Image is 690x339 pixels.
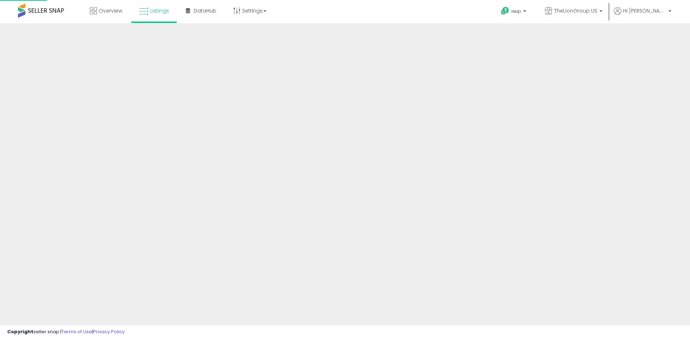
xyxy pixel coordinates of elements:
span: TheLionGroup US [554,7,597,14]
span: Help [511,8,521,14]
span: DataHub [194,7,216,14]
a: Help [495,1,533,23]
i: Get Help [501,6,510,15]
span: Listings [150,7,169,14]
a: Hi [PERSON_NAME] [614,7,671,23]
span: Overview [99,7,122,14]
span: Hi [PERSON_NAME] [623,7,666,14]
